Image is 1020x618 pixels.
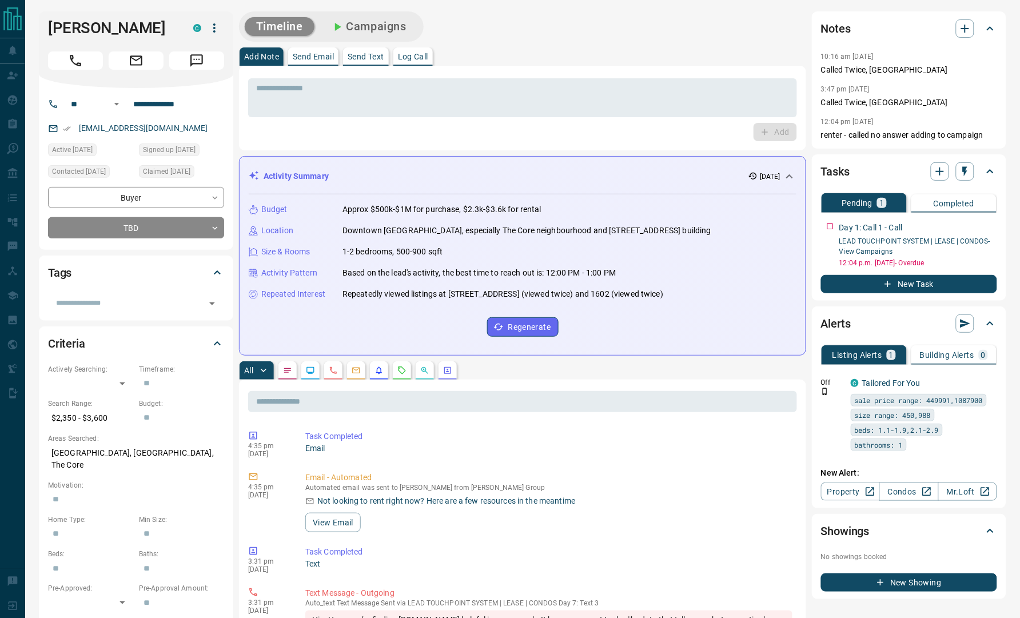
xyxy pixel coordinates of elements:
[248,442,288,450] p: 4:35 pm
[821,53,874,61] p: 10:16 am [DATE]
[821,97,997,109] p: Called Twice, [GEOGRAPHIC_DATA]
[48,264,71,282] h2: Tags
[934,200,974,208] p: Completed
[48,330,224,357] div: Criteria
[305,587,792,599] p: Text Message - Outgoing
[139,143,224,160] div: Sun Mar 30 2025
[139,364,224,374] p: Timeframe:
[760,172,780,182] p: [DATE]
[283,366,292,375] svg: Notes
[832,351,882,359] p: Listing Alerts
[329,366,338,375] svg: Calls
[305,546,792,558] p: Task Completed
[342,225,711,237] p: Downtown [GEOGRAPHIC_DATA], especially The Core neighbourhood and [STREET_ADDRESS] building
[52,166,106,177] span: Contacted [DATE]
[821,573,997,592] button: New Showing
[420,366,429,375] svg: Opportunities
[245,17,314,36] button: Timeline
[305,558,792,570] p: Text
[48,187,224,208] div: Buyer
[821,310,997,337] div: Alerts
[398,53,428,61] p: Log Call
[981,351,986,359] p: 0
[397,366,407,375] svg: Requests
[139,583,224,593] p: Pre-Approval Amount:
[48,409,133,428] p: $2,350 - $3,600
[855,424,939,436] span: beds: 1.1-1.9,2.1-2.9
[920,351,974,359] p: Building Alerts
[248,565,288,573] p: [DATE]
[261,225,293,237] p: Location
[821,517,997,545] div: Showings
[248,557,288,565] p: 3:31 pm
[821,275,997,293] button: New Task
[305,442,792,454] p: Email
[821,129,997,141] p: renter - called no answer adding to campaign
[938,483,997,501] a: Mr.Loft
[109,51,164,70] span: Email
[821,552,997,562] p: No showings booked
[352,366,361,375] svg: Emails
[821,377,844,388] p: Off
[261,288,325,300] p: Repeated Interest
[48,549,133,559] p: Beds:
[305,599,792,607] p: Text Message Sent via LEAD TOUCHPOINT SYSTEM | LEASE | CONDOS Day 7: Text 3
[487,317,559,337] button: Regenerate
[139,515,224,525] p: Min Size:
[319,17,418,36] button: Campaigns
[193,24,201,32] div: condos.ca
[342,204,541,216] p: Approx $500k-$1M for purchase, $2.3k-$3.6k for rental
[143,166,190,177] span: Claimed [DATE]
[244,366,253,374] p: All
[305,513,361,532] button: View Email
[879,199,884,207] p: 1
[342,288,663,300] p: Repeatedly viewed listings at [STREET_ADDRESS] (viewed twice) and 1602 (viewed twice)
[248,483,288,491] p: 4:35 pm
[48,165,133,181] div: Sat Oct 04 2025
[293,53,334,61] p: Send Email
[443,366,452,375] svg: Agent Actions
[139,549,224,559] p: Baths:
[48,143,133,160] div: Sun Oct 05 2025
[48,217,224,238] div: TBD
[305,599,335,607] span: auto_text
[889,351,894,359] p: 1
[169,51,224,70] span: Message
[48,19,176,37] h1: [PERSON_NAME]
[855,439,903,450] span: bathrooms: 1
[821,15,997,42] div: Notes
[839,222,903,234] p: Day 1: Call 1 - Call
[248,599,288,607] p: 3:31 pm
[821,314,851,333] h2: Alerts
[821,162,850,181] h2: Tasks
[317,495,575,507] p: Not looking to rent right now? Here are a few resources in the meantime
[839,258,997,268] p: 12:04 p.m. [DATE] - Overdue
[79,123,208,133] a: [EMAIL_ADDRESS][DOMAIN_NAME]
[821,522,870,540] h2: Showings
[306,366,315,375] svg: Lead Browsing Activity
[821,64,997,76] p: Called Twice, [GEOGRAPHIC_DATA]
[342,267,616,279] p: Based on the lead's activity, the best time to reach out is: 12:00 PM - 1:00 PM
[110,97,123,111] button: Open
[842,199,872,207] p: Pending
[821,467,997,479] p: New Alert:
[248,450,288,458] p: [DATE]
[305,430,792,442] p: Task Completed
[48,51,103,70] span: Call
[244,53,279,61] p: Add Note
[851,379,859,387] div: condos.ca
[261,204,288,216] p: Budget
[348,53,384,61] p: Send Text
[821,388,829,396] svg: Push Notification Only
[48,480,224,491] p: Motivation:
[248,607,288,615] p: [DATE]
[261,267,317,279] p: Activity Pattern
[143,144,196,156] span: Signed up [DATE]
[264,170,329,182] p: Activity Summary
[249,166,796,187] div: Activity Summary[DATE]
[305,484,792,492] p: Automated email was sent to [PERSON_NAME] from [PERSON_NAME] Group
[821,483,880,501] a: Property
[305,472,792,484] p: Email - Automated
[48,444,224,475] p: [GEOGRAPHIC_DATA], [GEOGRAPHIC_DATA], The Core
[52,144,93,156] span: Active [DATE]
